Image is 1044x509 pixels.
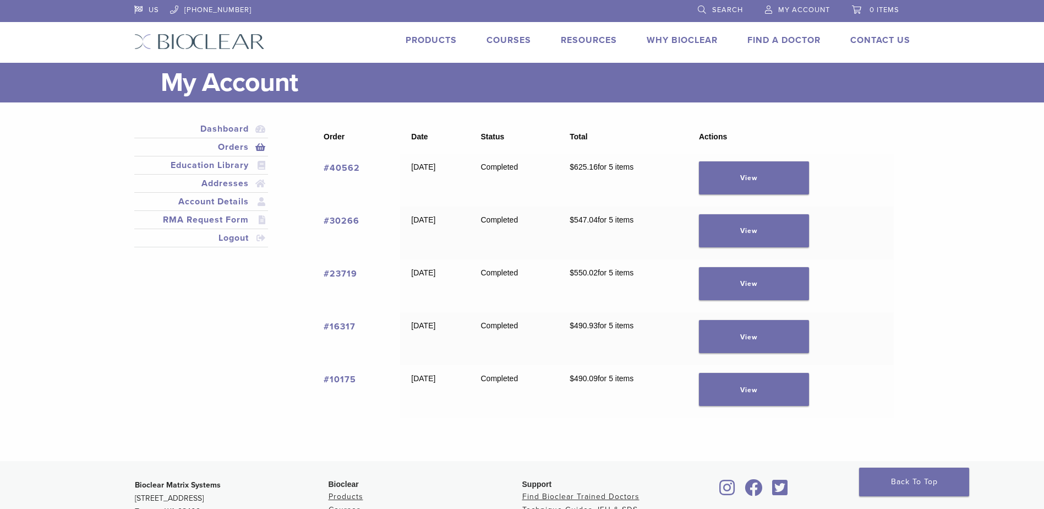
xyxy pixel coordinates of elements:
span: Search [712,6,743,14]
span: My Account [778,6,830,14]
a: View order 10175 [699,373,809,406]
a: Products [329,492,363,501]
time: [DATE] [411,268,435,277]
td: Completed [470,154,559,207]
img: Bioclear [134,34,265,50]
a: Contact Us [850,35,910,46]
a: Bioclear [769,486,792,497]
a: Bioclear [716,486,739,497]
span: $ [570,321,574,330]
time: [DATE] [411,374,435,383]
span: $ [570,215,574,224]
span: Bioclear [329,480,359,489]
td: for 5 items [559,259,688,312]
td: Completed [470,207,559,259]
a: View order 16317 [699,320,809,353]
a: Products [406,35,457,46]
a: Orders [136,140,266,154]
a: View order number 16317 [324,321,356,332]
span: 490.09 [570,374,598,383]
a: View order number 23719 [324,268,357,279]
a: Account Details [136,195,266,208]
span: 0 items [870,6,899,14]
span: 625.16 [570,163,598,171]
a: View order number 30266 [324,215,359,226]
strong: Bioclear Matrix Systems [135,480,221,490]
a: Why Bioclear [647,35,718,46]
a: Find A Doctor [747,35,821,46]
a: Find Bioclear Trained Doctors [522,492,639,501]
a: Courses [487,35,531,46]
td: Completed [470,259,559,312]
a: View order 30266 [699,214,809,247]
a: View order number 10175 [324,374,356,385]
span: Date [411,132,428,141]
td: for 5 items [559,312,688,365]
a: Dashboard [136,122,266,136]
a: RMA Request Form [136,213,266,226]
span: 550.02 [570,268,598,277]
time: [DATE] [411,163,435,171]
td: for 5 items [559,207,688,259]
a: Resources [561,35,617,46]
time: [DATE] [411,321,435,330]
span: $ [570,163,574,171]
a: Logout [136,231,266,245]
td: Completed [470,365,559,418]
h1: My Account [161,63,910,102]
nav: Account pages [134,120,269,261]
span: Actions [699,132,727,141]
a: View order 23719 [699,267,809,300]
span: Status [480,132,504,141]
a: Back To Top [859,468,969,496]
span: Support [522,480,552,489]
td: for 5 items [559,365,688,418]
a: View order number 40562 [324,163,360,174]
a: Bioclear [741,486,767,497]
span: 490.93 [570,321,598,330]
span: Order [324,132,345,141]
a: Addresses [136,177,266,190]
td: Completed [470,312,559,365]
span: $ [570,374,574,383]
td: for 5 items [559,154,688,207]
span: $ [570,268,574,277]
time: [DATE] [411,215,435,224]
span: Total [570,132,587,141]
a: View order 40562 [699,161,809,194]
span: 547.04 [570,215,598,224]
a: Education Library [136,159,266,172]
